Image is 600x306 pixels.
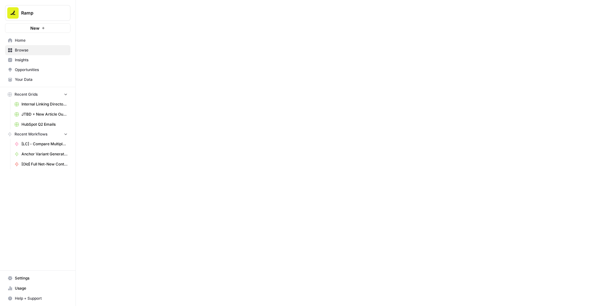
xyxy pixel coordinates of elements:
[12,139,70,149] a: [LC] - Compare Multiple Weeks
[5,90,70,99] button: Recent Grids
[12,119,70,129] a: HubSpot Q2 Emails
[12,109,70,119] a: JTBD + New Article Output
[15,92,38,97] span: Recent Grids
[5,35,70,45] a: Home
[15,67,68,73] span: Opportunities
[21,10,59,16] span: Ramp
[5,273,70,283] a: Settings
[12,99,70,109] a: Internal Linking Directory Grid
[5,129,70,139] button: Recent Workflows
[21,111,68,117] span: JTBD + New Article Output
[15,131,47,137] span: Recent Workflows
[5,45,70,55] a: Browse
[30,25,39,31] span: New
[5,293,70,303] button: Help + Support
[5,23,70,33] button: New
[7,7,19,19] img: Ramp Logo
[21,161,68,167] span: [Old] Full Net-New Content Workflow
[15,47,68,53] span: Browse
[5,283,70,293] a: Usage
[5,5,70,21] button: Workspace: Ramp
[15,275,68,281] span: Settings
[5,65,70,75] a: Opportunities
[21,141,68,147] span: [LC] - Compare Multiple Weeks
[15,285,68,291] span: Usage
[15,77,68,82] span: Your Data
[15,296,68,301] span: Help + Support
[5,75,70,85] a: Your Data
[12,159,70,169] a: [Old] Full Net-New Content Workflow
[15,38,68,43] span: Home
[5,55,70,65] a: Insights
[12,149,70,159] a: Anchor Variant Generator
[21,151,68,157] span: Anchor Variant Generator
[21,101,68,107] span: Internal Linking Directory Grid
[21,122,68,127] span: HubSpot Q2 Emails
[15,57,68,63] span: Insights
